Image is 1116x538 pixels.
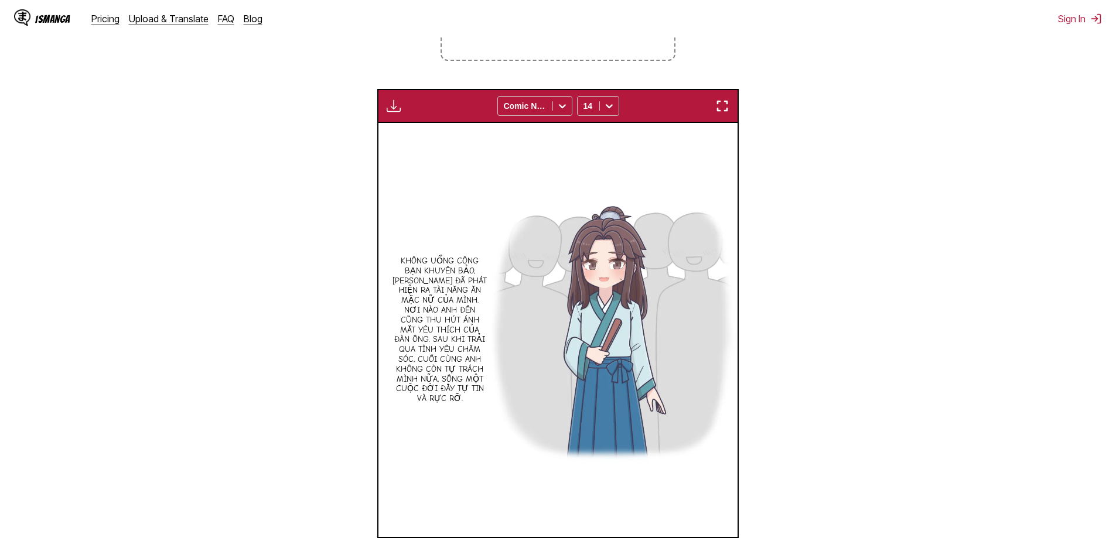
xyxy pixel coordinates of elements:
[387,99,401,113] img: Download translated images
[14,9,91,28] a: IsManga LogoIsManga
[35,13,70,25] div: IsManga
[1090,13,1102,25] img: Sign out
[1058,13,1102,25] button: Sign In
[244,13,262,25] a: Blog
[91,13,120,25] a: Pricing
[218,13,234,25] a: FAQ
[129,13,209,25] a: Upload & Translate
[715,99,729,113] img: Enter fullscreen
[14,9,30,26] img: IsManga Logo
[390,254,490,406] p: Không uổng công bạn khuyên bảo, [PERSON_NAME] đã phát hiện ra tài năng ăn mặc nữ của mình. Nơi nà...
[378,193,738,468] img: Manga Panel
